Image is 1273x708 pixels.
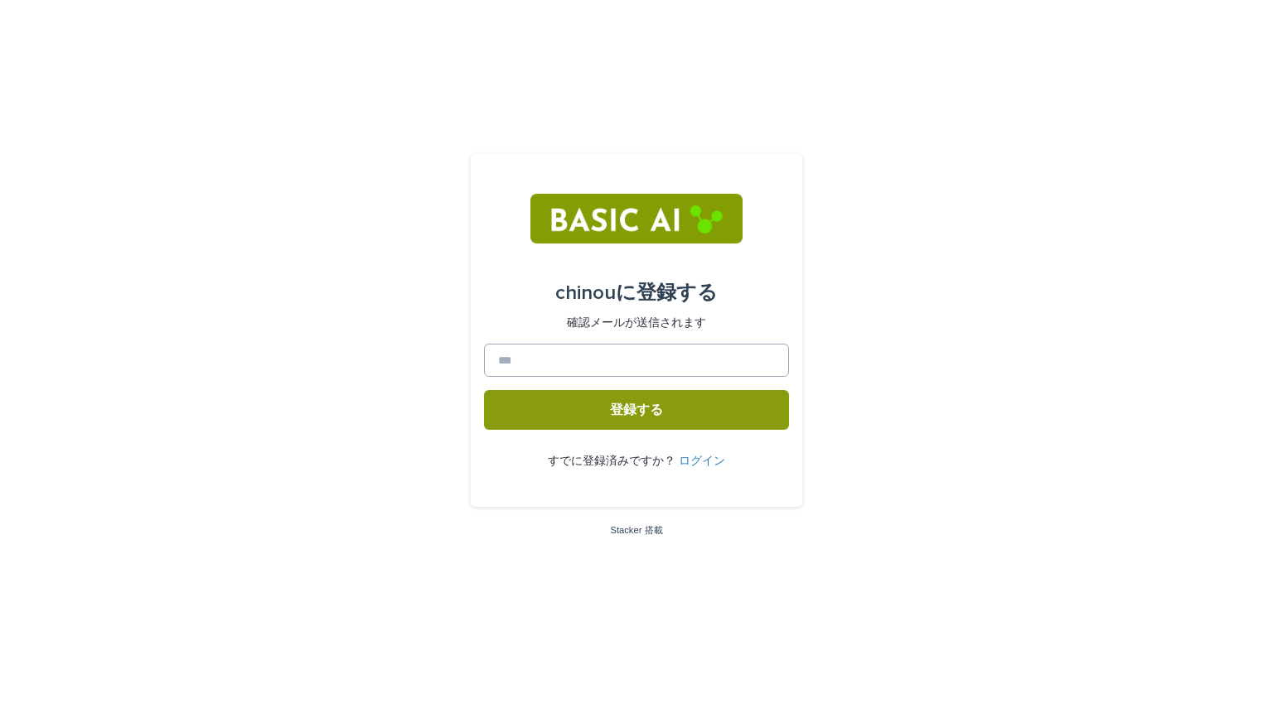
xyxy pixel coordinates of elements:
[530,194,742,243] img: RtIB8pj2QQiOZo6waziI
[616,283,718,303] font: に登録する
[610,403,663,417] font: 登録する
[610,525,662,535] a: Stacker 搭載
[484,390,789,430] button: 登録する
[555,283,616,303] font: chinou
[567,317,706,329] font: 確認メールが送信されます
[679,455,725,467] a: ログイン
[548,455,675,467] font: すでに登録済みですか？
